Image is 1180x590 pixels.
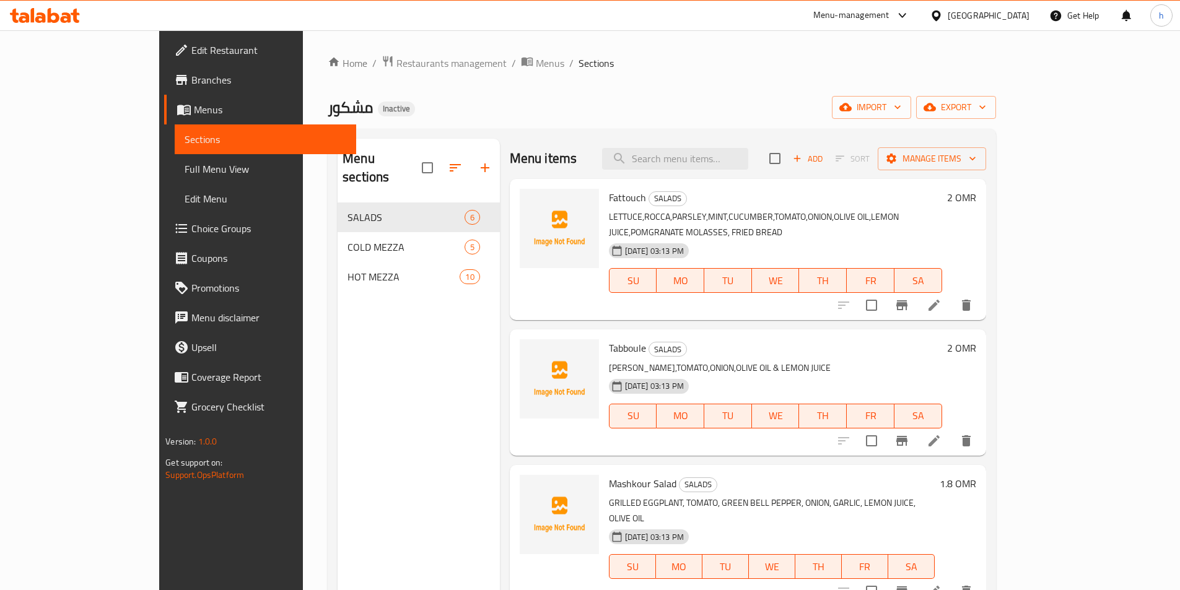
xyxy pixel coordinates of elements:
[754,558,790,576] span: WE
[164,35,356,65] a: Edit Restaurant
[614,272,652,290] span: SU
[704,404,752,428] button: TU
[947,339,976,357] h6: 2 OMR
[788,149,828,168] button: Add
[620,531,689,543] span: [DATE] 03:13 PM
[657,268,704,293] button: MO
[521,55,564,71] a: Menus
[800,558,837,576] span: TH
[799,404,847,428] button: TH
[609,404,657,428] button: SU
[609,339,646,357] span: Tabboule
[609,188,646,207] span: Fattouch
[609,360,942,376] p: [PERSON_NAME],TOMATO,ONION,OLIVE OIL & LEMON JUICE
[465,212,479,223] span: 6
[164,303,356,332] a: Menu disclaimer
[609,495,935,526] p: GRILLED EGGPLANT, TOMATO, GREEN BELL PEPPER, ONION, GARLIC, LEMON JUICE, OLIVE OIL
[338,232,500,262] div: COLD MEZZA5
[620,380,689,392] span: [DATE] 03:13 PM
[164,243,356,273] a: Coupons
[191,43,346,58] span: Edit Restaurant
[859,292,885,318] span: Select to update
[662,272,699,290] span: MO
[847,558,883,576] span: FR
[887,290,917,320] button: Branch-specific-item
[828,149,878,168] span: Select section first
[465,210,480,225] div: items
[164,273,356,303] a: Promotions
[185,162,346,176] span: Full Menu View
[347,210,464,225] span: SALADS
[338,262,500,292] div: HOT MEZZA10
[175,184,356,214] a: Edit Menu
[609,268,657,293] button: SU
[347,269,460,284] span: HOT MEZZA
[175,124,356,154] a: Sections
[165,454,222,471] span: Get support on:
[940,475,976,492] h6: 1.8 OMR
[662,407,699,425] span: MO
[378,103,415,114] span: Inactive
[749,554,795,579] button: WE
[338,202,500,232] div: SALADS6
[894,404,942,428] button: SA
[512,56,516,71] li: /
[164,95,356,124] a: Menus
[951,290,981,320] button: delete
[164,392,356,422] a: Grocery Checklist
[927,298,942,313] a: Edit menu item
[916,96,996,119] button: export
[620,245,689,257] span: [DATE] 03:13 PM
[185,191,346,206] span: Edit Menu
[440,153,470,183] span: Sort sections
[164,65,356,95] a: Branches
[164,332,356,362] a: Upsell
[175,154,356,184] a: Full Menu View
[649,191,687,206] div: SALADS
[947,189,976,206] h6: 2 OMR
[191,221,346,236] span: Choice Groups
[164,214,356,243] a: Choice Groups
[707,558,744,576] span: TU
[757,407,795,425] span: WE
[338,197,500,297] nav: Menu sections
[194,102,346,117] span: Menus
[649,191,686,206] span: SALADS
[520,189,599,268] img: Fattouch
[842,554,888,579] button: FR
[465,241,479,253] span: 5
[948,9,1029,22] div: [GEOGRAPHIC_DATA]
[164,362,356,392] a: Coverage Report
[191,399,346,414] span: Grocery Checklist
[847,404,894,428] button: FR
[752,268,800,293] button: WE
[788,149,828,168] span: Add item
[702,554,749,579] button: TU
[579,56,614,71] span: Sections
[680,477,717,492] span: SALADS
[191,251,346,266] span: Coupons
[191,310,346,325] span: Menu disclaimer
[460,271,479,283] span: 10
[847,268,894,293] button: FR
[657,404,704,428] button: MO
[762,145,788,171] span: Select section
[679,477,717,492] div: SALADS
[832,96,911,119] button: import
[614,407,652,425] span: SU
[649,342,686,357] span: SALADS
[661,558,697,576] span: MO
[791,152,824,166] span: Add
[520,339,599,419] img: Tabboule
[804,407,842,425] span: TH
[609,474,676,493] span: Mashkour Salad
[465,240,480,254] div: items
[704,268,752,293] button: TU
[460,269,479,284] div: items
[709,272,747,290] span: TU
[378,102,415,116] div: Inactive
[752,404,800,428] button: WE
[382,55,507,71] a: Restaurants management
